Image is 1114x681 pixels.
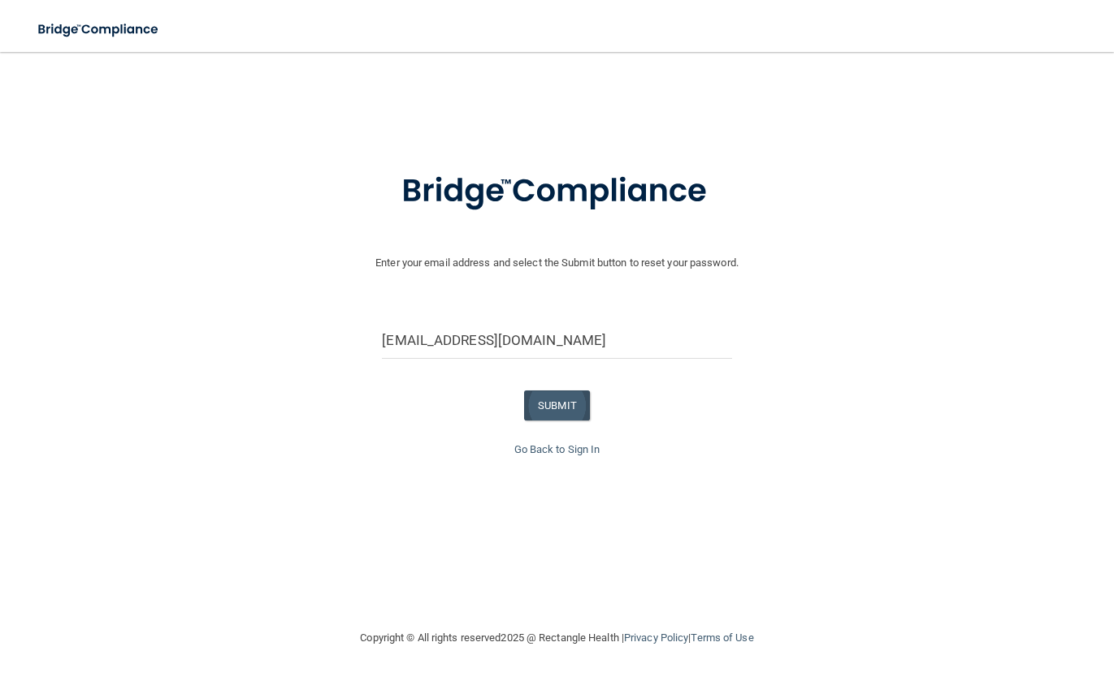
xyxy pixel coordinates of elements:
[833,566,1094,631] iframe: Drift Widget Chat Controller
[382,322,731,359] input: Email
[261,612,854,664] div: Copyright © All rights reserved 2025 @ Rectangle Health | |
[514,443,600,455] a: Go Back to Sign In
[624,631,688,644] a: Privacy Policy
[24,13,174,46] img: bridge_compliance_login_screen.278c3ca4.svg
[524,390,590,420] button: SUBMIT
[368,149,747,234] img: bridge_compliance_login_screen.278c3ca4.svg
[691,631,753,644] a: Terms of Use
